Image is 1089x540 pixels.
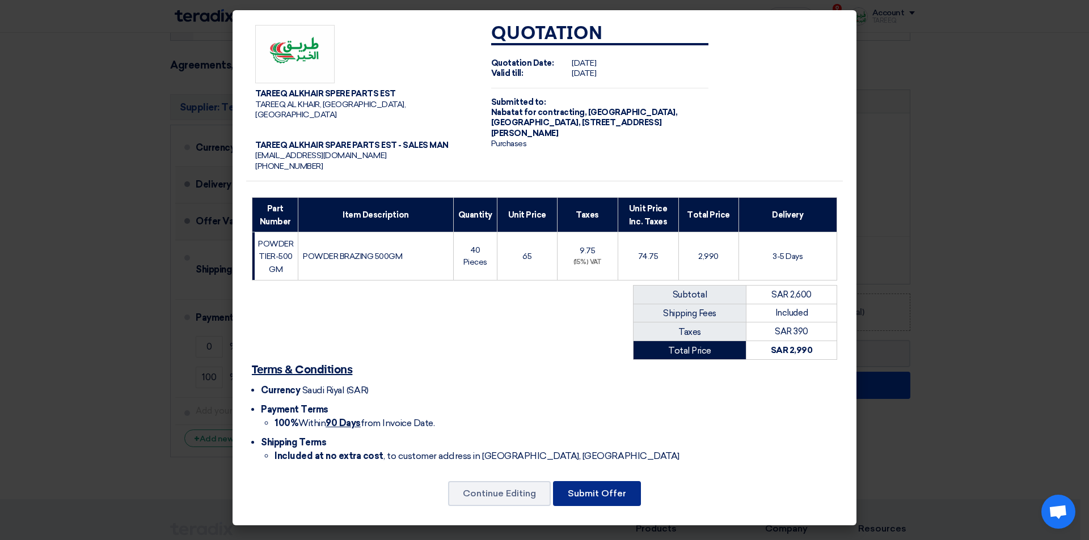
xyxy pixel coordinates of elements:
font: 90 Days [326,418,361,428]
font: POWDER BRAZING 500GM [303,252,402,261]
font: Quotation Date: [491,58,554,68]
font: Unit Price [508,210,546,220]
font: Saudi Riyal (SAR) [302,385,369,396]
font: [DATE] [572,58,596,68]
font: Taxes [678,327,701,337]
font: Included [775,308,808,318]
font: [EMAIL_ADDRESS][DOMAIN_NAME] [255,151,387,160]
font: 74.75 [638,252,659,261]
font: Subtotal [673,290,707,300]
font: Purchases [491,139,527,148]
font: Within [298,418,326,428]
font: Valid till: [491,69,524,78]
font: SAR 2,600 [771,290,812,300]
font: 3-5 Days [773,252,803,261]
font: Payment Terms [261,404,328,415]
font: Quantity [458,210,492,220]
font: Total Price [668,346,711,356]
font: 2,990 [698,252,719,261]
font: Nabatat for contracting, [491,108,586,117]
font: SAR 2,990 [771,345,813,355]
font: Taxes [576,210,599,220]
font: TAREEQ ALKHAIR SPARE PARTS EST - SALES MAN [255,141,449,150]
font: Shipping Terms [261,437,326,448]
font: , to customer address in [GEOGRAPHIC_DATA], [GEOGRAPHIC_DATA] [383,450,679,461]
font: [DATE] [572,69,596,78]
font: Part Number [260,204,291,226]
font: Shipping Fees [663,308,716,318]
font: SAR 390 [775,326,808,337]
font: [GEOGRAPHIC_DATA], [GEOGRAPHIC_DATA], [STREET_ADDRESS] [491,108,677,127]
font: Quotation [491,25,603,43]
font: [PERSON_NAME] [491,129,559,138]
font: Submit Offer [568,488,626,499]
font: Currency [261,385,300,396]
font: from Invoice Date. [361,418,434,428]
font: TAREEQ ALKHAIR SPERE PARTS EST [255,89,396,99]
font: Submitted to: [491,97,546,107]
button: Submit Offer [553,481,641,506]
button: Continue Editing [448,481,551,506]
font: POWDER TIER-500 GM [258,239,293,274]
font: Delivery [772,210,803,220]
font: 100% [275,418,298,428]
font: 9.75 [580,246,595,256]
font: Unit Price Inc. Taxes [629,204,667,226]
img: Company Logo [255,25,335,84]
font: [PHONE_NUMBER] [255,161,323,171]
font: (15%) VAT [573,258,602,266]
font: Included at no extra cost [275,450,383,461]
font: Continue Editing [463,488,536,499]
font: TAREEQ AL KHAIR, [GEOGRAPHIC_DATA], [GEOGRAPHIC_DATA] [255,100,406,120]
div: Open chat [1041,495,1075,529]
font: Total Price [687,210,730,220]
font: Terms & Conditions [252,364,352,376]
font: Item Description [343,210,408,220]
font: 65 [522,252,531,261]
font: 40 Pieces [463,245,487,267]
